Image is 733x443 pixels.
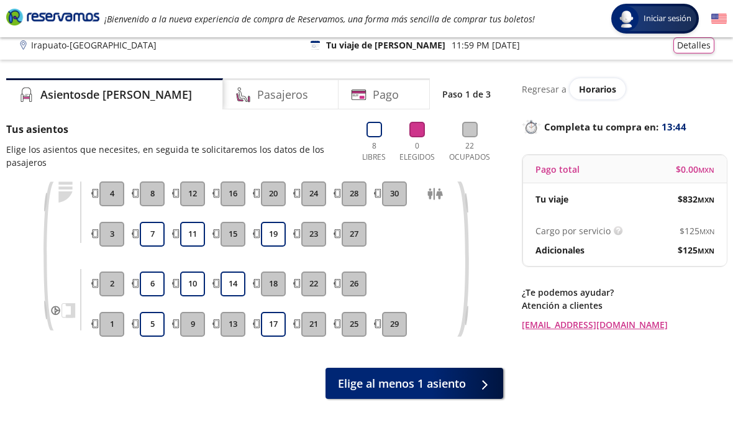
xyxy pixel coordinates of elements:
[342,272,366,296] button: 26
[522,286,727,299] p: ¿Te podemos ayudar?
[99,312,124,337] button: 1
[678,193,714,206] span: $ 832
[6,7,99,26] i: Brand Logo
[6,7,99,30] a: Brand Logo
[342,222,366,247] button: 27
[140,181,165,206] button: 8
[699,227,714,236] small: MXN
[535,244,585,257] p: Adicionales
[382,181,407,206] button: 30
[301,222,326,247] button: 23
[40,86,192,103] h4: Asientos de [PERSON_NAME]
[535,224,611,237] p: Cargo por servicio
[382,312,407,337] button: 29
[639,12,696,25] span: Iniciar sesión
[221,272,245,296] button: 14
[261,312,286,337] button: 17
[452,39,520,52] p: 11:59 PM [DATE]
[261,181,286,206] button: 20
[180,181,205,206] button: 12
[99,222,124,247] button: 3
[535,193,568,206] p: Tu viaje
[31,39,157,52] p: Irapuato - [GEOGRAPHIC_DATA]
[579,83,616,95] span: Horarios
[99,181,124,206] button: 4
[522,118,727,135] p: Completa tu compra en :
[522,78,727,99] div: Regresar a ver horarios
[522,299,727,312] p: Atención a clientes
[140,272,165,296] button: 6
[373,86,399,103] h4: Pago
[338,375,466,392] span: Elige al menos 1 asiento
[140,222,165,247] button: 7
[673,37,714,53] button: Detalles
[301,181,326,206] button: 24
[698,246,714,255] small: MXN
[398,140,437,163] p: 0 Elegidos
[342,181,366,206] button: 28
[442,88,491,101] p: Paso 1 de 3
[711,11,727,27] button: English
[326,39,445,52] p: Tu viaje de [PERSON_NAME]
[522,318,727,331] a: [EMAIL_ADDRESS][DOMAIN_NAME]
[261,222,286,247] button: 19
[342,312,366,337] button: 25
[360,140,388,163] p: 8 Libres
[180,272,205,296] button: 10
[6,143,348,169] p: Elige los asientos que necesites, en seguida te solicitaremos los datos de los pasajeros
[257,86,308,103] h4: Pasajeros
[221,181,245,206] button: 16
[662,120,686,134] span: 13:44
[104,13,535,25] em: ¡Bienvenido a la nueva experiencia de compra de Reservamos, una forma más sencilla de comprar tus...
[261,272,286,296] button: 18
[221,312,245,337] button: 13
[99,272,124,296] button: 2
[6,122,348,137] p: Tus asientos
[301,272,326,296] button: 22
[698,195,714,204] small: MXN
[326,368,503,399] button: Elige al menos 1 asiento
[698,165,714,175] small: MXN
[301,312,326,337] button: 21
[180,312,205,337] button: 9
[221,222,245,247] button: 15
[522,83,567,96] p: Regresar a
[140,312,165,337] button: 5
[676,163,714,176] span: $ 0.00
[445,140,494,163] p: 22 Ocupados
[535,163,580,176] p: Pago total
[180,222,205,247] button: 11
[678,244,714,257] span: $ 125
[680,224,714,237] span: $ 125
